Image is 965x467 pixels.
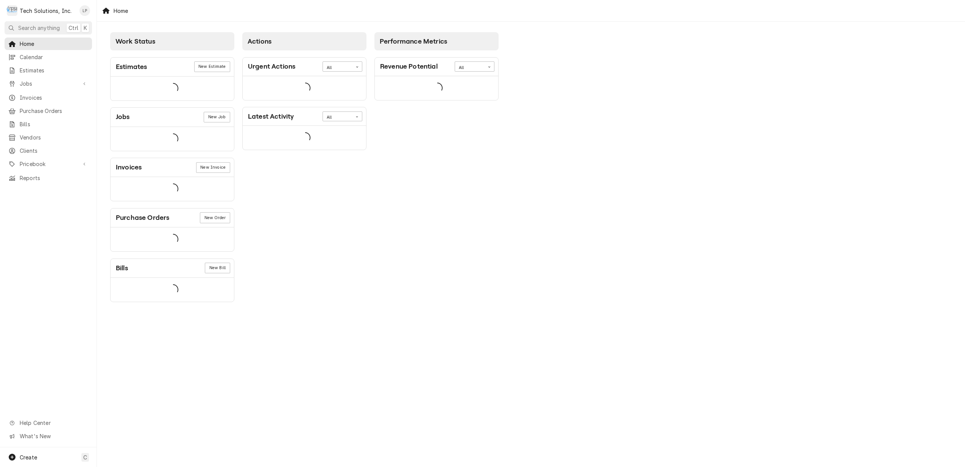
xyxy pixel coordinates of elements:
[5,77,92,90] a: Go to Jobs
[168,80,178,96] span: Loading...
[205,263,230,273] div: Card Link Button
[20,80,77,88] span: Jobs
[168,282,178,298] span: Loading...
[111,208,234,227] div: Card Header
[20,40,88,48] span: Home
[20,94,88,102] span: Invoices
[5,64,92,77] a: Estimates
[20,133,88,141] span: Vendors
[5,118,92,130] a: Bills
[111,108,234,127] div: Card Header
[111,227,234,251] div: Card Data
[80,5,90,16] div: Lisa Paschal's Avatar
[5,131,92,144] a: Vendors
[243,107,366,126] div: Card Header
[116,162,142,172] div: Card Title
[200,212,230,223] a: New Order
[380,38,447,45] span: Performance Metrics
[196,162,230,173] a: New Invoice
[20,53,88,61] span: Calendar
[242,32,366,50] div: Card Column Header
[248,111,294,122] div: Card Title
[375,76,498,100] div: Card Data
[5,430,92,442] a: Go to What's New
[374,57,499,100] div: Card: Revenue Potential
[5,51,92,63] a: Calendar
[111,77,234,100] div: Card Data
[323,111,362,121] div: Card Data Filter Control
[168,181,178,197] span: Loading...
[5,417,92,429] a: Go to Help Center
[20,107,88,115] span: Purchase Orders
[243,126,366,150] div: Card Data
[5,144,92,157] a: Clients
[323,61,362,71] div: Card Data Filter Control
[432,80,443,96] span: Loading...
[115,38,155,45] span: Work Status
[300,130,310,146] span: Loading...
[111,127,234,151] div: Card Data
[168,131,178,147] span: Loading...
[110,57,234,101] div: Card: Estimates
[110,158,234,201] div: Card: Invoices
[459,65,481,71] div: All
[116,263,128,273] div: Card Title
[239,28,371,306] div: Card Column: Actions
[300,80,310,96] span: Loading...
[5,158,92,170] a: Go to Pricebook
[200,212,230,223] div: Card Link Button
[242,50,366,150] div: Card Column Content
[20,160,77,168] span: Pricebook
[5,38,92,50] a: Home
[106,28,239,306] div: Card Column: Work Status
[327,65,349,71] div: All
[7,5,17,16] div: Tech Solutions, Inc.'s Avatar
[5,172,92,184] a: Reports
[20,66,88,74] span: Estimates
[248,61,295,72] div: Card Title
[242,57,366,100] div: Card: Urgent Actions
[18,24,60,32] span: Search anything
[111,259,234,278] div: Card Header
[84,24,87,32] span: K
[168,232,178,248] span: Loading...
[204,112,230,122] div: Card Link Button
[7,5,17,16] div: T
[196,162,230,173] div: Card Link Button
[375,58,498,76] div: Card Header
[80,5,90,16] div: LP
[97,22,965,315] div: Dashboard
[20,7,72,15] div: Tech Solutions, Inc.
[5,91,92,104] a: Invoices
[20,147,88,155] span: Clients
[116,213,169,223] div: Card Title
[110,32,234,50] div: Card Column Header
[204,112,230,122] a: New Job
[243,76,366,100] div: Card Data
[243,58,366,76] div: Card Header
[111,58,234,77] div: Card Header
[374,50,499,130] div: Card Column Content
[69,24,78,32] span: Ctrl
[5,105,92,117] a: Purchase Orders
[110,259,234,302] div: Card: Bills
[116,112,130,122] div: Card Title
[455,61,494,71] div: Card Data Filter Control
[205,263,230,273] a: New Bill
[20,432,87,440] span: What's New
[110,208,234,252] div: Card: Purchase Orders
[111,177,234,201] div: Card Data
[194,61,230,72] a: New Estimate
[116,62,147,72] div: Card Title
[111,158,234,177] div: Card Header
[110,107,234,151] div: Card: Jobs
[248,38,271,45] span: Actions
[110,50,234,302] div: Card Column Content
[20,120,88,128] span: Bills
[20,419,87,427] span: Help Center
[111,278,234,302] div: Card Data
[242,107,366,150] div: Card: Latest Activity
[20,454,37,461] span: Create
[374,32,499,50] div: Card Column Header
[371,28,503,306] div: Card Column: Performance Metrics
